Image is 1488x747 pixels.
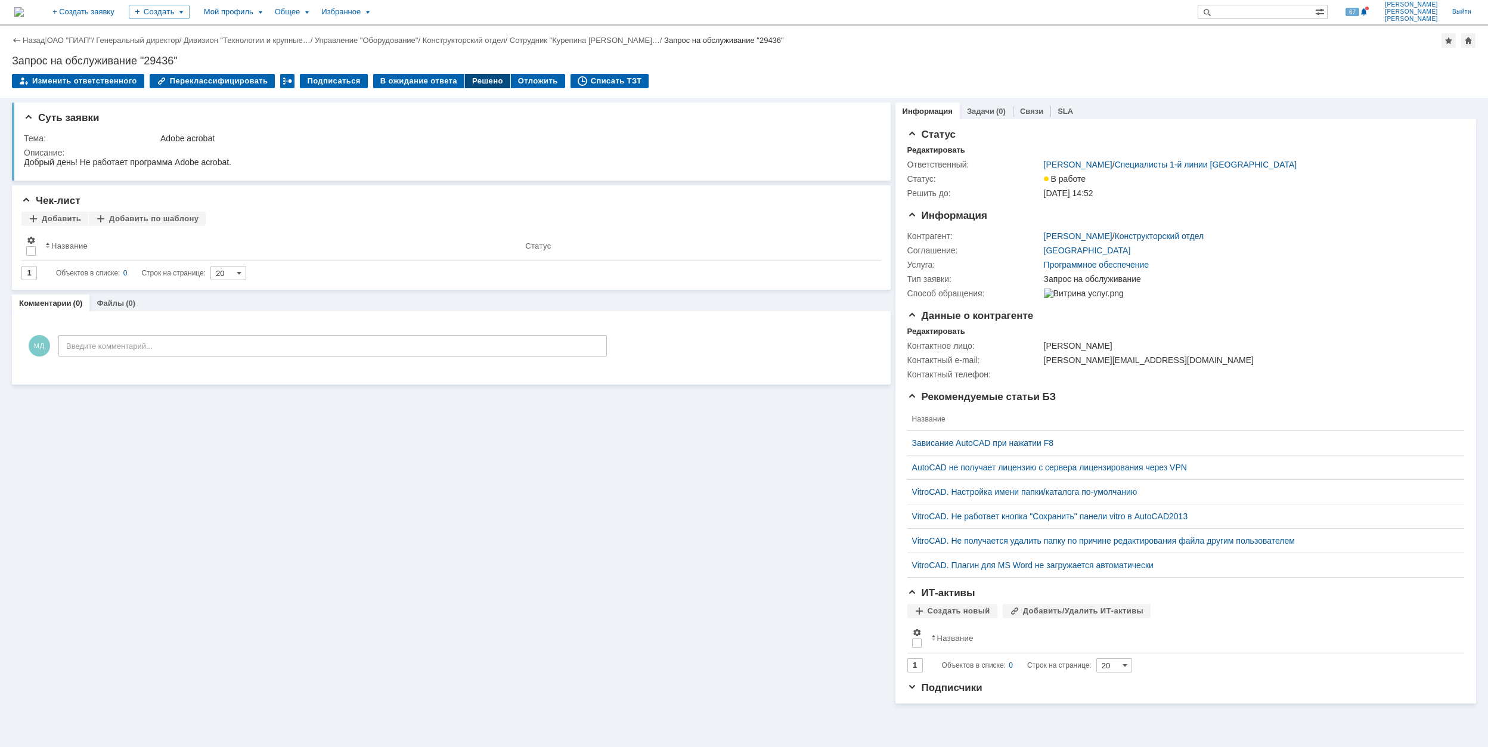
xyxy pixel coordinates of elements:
[907,260,1041,269] div: Услуга:
[1441,33,1456,48] div: Добавить в избранное
[907,274,1041,284] div: Тип заявки:
[45,35,46,44] div: |
[907,129,956,140] span: Статус
[907,210,987,221] span: Информация
[129,5,190,19] div: Создать
[907,310,1034,321] span: Данные о контрагенте
[1044,260,1149,269] a: Программное обеспечение
[520,231,871,261] th: Статус
[1020,107,1043,116] a: Связи
[315,36,418,45] a: Управление "Оборудование"
[160,134,870,143] div: Adobe acrobat
[1044,231,1112,241] a: [PERSON_NAME]
[907,174,1041,184] div: Статус:
[525,241,551,250] div: Статус
[907,587,975,599] span: ИТ-активы
[907,355,1041,365] div: Контактный e-mail:
[907,246,1041,255] div: Соглашение:
[26,235,36,245] span: Настройки
[14,7,24,17] a: Перейти на домашнюю страницу
[912,487,1450,497] a: VitroCAD. Настройка имени папки/каталога по-умолчанию
[51,241,88,250] div: Название
[1385,8,1438,16] span: [PERSON_NAME]
[942,658,1092,672] i: Строк на странице:
[912,560,1450,570] a: VitroCAD. Плагин для MS Word не загружается автоматически
[967,107,994,116] a: Задачи
[907,160,1041,169] div: Ответственный:
[1044,231,1204,241] div: /
[912,536,1450,545] a: VitroCAD. Не получается удалить папку по причине редактирования файла другим пользователем
[907,408,1455,431] th: Название
[423,36,506,45] a: Конструкторский отдел
[21,195,80,206] span: Чек-лист
[184,36,315,45] div: /
[1044,246,1131,255] a: [GEOGRAPHIC_DATA]
[315,36,423,45] div: /
[912,463,1450,472] a: AutoCAD не получает лицензию с сервера лицензирования через VPN
[912,512,1450,521] a: VitroCAD. Не работает кнопка "Сохранить" панели vitro в AutoCAD2013
[1044,341,1456,351] div: [PERSON_NAME]
[123,266,128,280] div: 0
[24,112,99,123] span: Суть заявки
[1058,107,1073,116] a: SLA
[96,36,184,45] div: /
[907,327,965,336] div: Редактировать
[907,391,1056,402] span: Рекомендуемые статьи БЗ
[19,299,72,308] a: Комментарии
[14,7,24,17] img: logo
[510,36,664,45] div: /
[996,107,1006,116] div: (0)
[12,55,1476,67] div: Запрос на обслуживание "29436"
[1115,160,1297,169] a: Специалисты 1-й линии [GEOGRAPHIC_DATA]
[1044,188,1093,198] span: [DATE] 14:52
[1044,289,1124,298] img: Витрина услуг.png
[41,231,520,261] th: Название
[56,266,206,280] i: Строк на странице:
[510,36,660,45] a: Сотрудник "Курепина [PERSON_NAME]…
[1044,355,1456,365] div: [PERSON_NAME][EMAIL_ADDRESS][DOMAIN_NAME]
[423,36,510,45] div: /
[1044,160,1297,169] div: /
[1385,1,1438,8] span: [PERSON_NAME]
[280,74,294,88] div: Работа с массовостью
[1044,274,1456,284] div: Запрос на обслуживание
[184,36,311,45] a: Дивизион "Технологии и крупные…
[903,107,953,116] a: Информация
[907,370,1041,379] div: Контактный телефон:
[73,299,83,308] div: (0)
[937,634,974,643] div: Название
[912,438,1450,448] a: Зависание AutoCAD при нажатии F8
[96,36,179,45] a: Генеральный директор
[47,36,92,45] a: ОАО "ГИАП"
[126,299,135,308] div: (0)
[24,148,872,157] div: Описание:
[907,682,982,693] span: Подписчики
[907,145,965,155] div: Редактировать
[1044,174,1086,184] span: В работе
[1009,658,1013,672] div: 0
[907,341,1041,351] div: Контактное лицо:
[1044,160,1112,169] a: [PERSON_NAME]
[23,36,45,45] a: Назад
[664,36,784,45] div: Запрос на обслуживание "29436"
[1346,8,1359,16] span: 67
[907,188,1041,198] div: Решить до:
[1385,16,1438,23] span: [PERSON_NAME]
[1461,33,1475,48] div: Сделать домашней страницей
[47,36,97,45] div: /
[56,269,120,277] span: Объектов в списке:
[942,661,1006,669] span: Объектов в списке:
[907,231,1041,241] div: Контрагент:
[24,134,158,143] div: Тема:
[1315,5,1327,17] span: Расширенный поиск
[907,289,1041,298] div: Способ обращения:
[29,335,50,357] span: МД
[97,299,124,308] a: Файлы
[926,623,1455,653] th: Название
